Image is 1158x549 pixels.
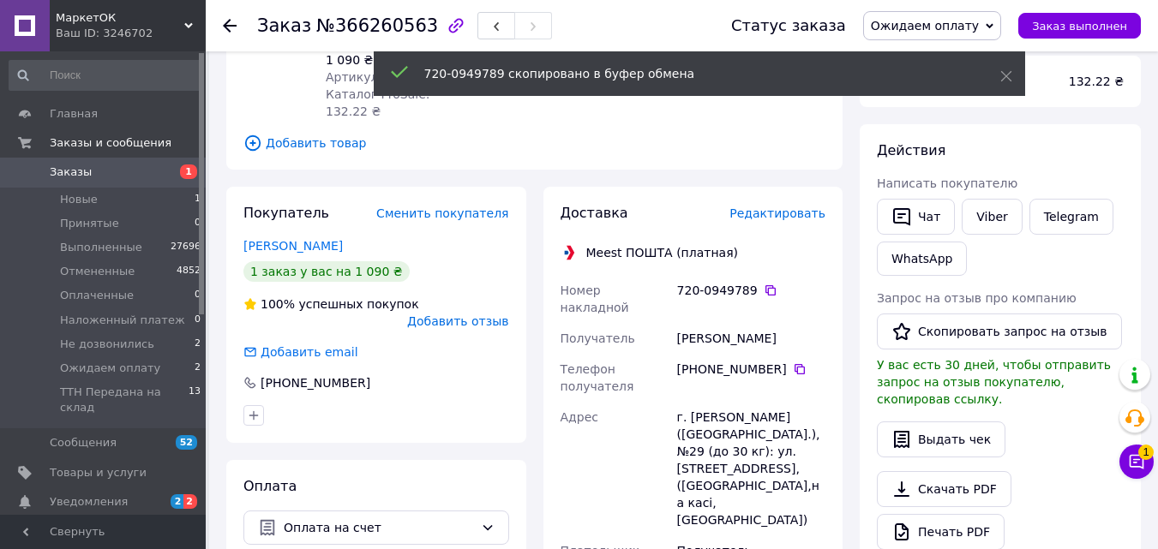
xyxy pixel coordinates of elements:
span: 100% [261,297,295,311]
input: Поиск [9,60,202,91]
span: Каталог ProSale: 132.22 ₴ [326,87,429,118]
span: Артикул: А №04 [326,70,426,84]
button: Выдать чек [877,421,1005,457]
span: Заказ выполнен [1032,20,1127,33]
div: Добавить email [259,343,360,361]
span: Заказы [50,164,92,180]
span: Действия [877,142,945,158]
div: 720-0949789 скопировано в буфер обмена [424,65,957,82]
span: Оплаченные [60,288,134,303]
span: Адрес [561,410,598,424]
button: Чат с покупателем1 [1119,445,1154,479]
span: Выполненные [60,240,142,255]
a: Telegram [1029,199,1113,235]
span: Телефон получателя [561,362,634,393]
span: 13 [189,385,201,415]
span: 52 [176,435,197,450]
div: [PERSON_NAME] [674,323,829,354]
span: У вас есть 30 дней, чтобы отправить запрос на отзыв покупателю, скопировав ссылку. [877,358,1111,406]
span: 2 [171,494,184,509]
span: 2 [195,337,201,352]
button: Чат [877,199,955,235]
span: Написать покупателю [877,176,1017,190]
span: Принятые [60,216,119,231]
span: Уведомления [50,494,128,510]
span: 27696 [171,240,201,255]
span: Добавить отзыв [407,314,508,328]
span: 0 [195,313,201,328]
span: Получатель [561,331,635,345]
span: Добавить товар [243,134,825,152]
div: Статус заказа [731,17,846,34]
span: Номер накладной [561,283,629,314]
div: 1 заказ у вас на 1 090 ₴ [243,261,410,282]
span: Оплата [243,478,297,494]
span: МаркетОК [56,10,184,26]
span: №366260563 [316,15,438,36]
a: WhatsApp [877,242,967,276]
span: Новые [60,192,98,207]
span: 1 [195,192,201,207]
span: ТТН Передана на склад [60,385,189,415]
span: 0 [195,288,201,303]
span: Доставка [561,205,628,221]
a: Скачать PDF [877,471,1011,507]
span: Ожидаем оплату [871,19,979,33]
span: 2 [183,494,197,509]
span: Ожидаем оплату [60,361,160,376]
div: 720-0949789 [677,282,825,299]
div: Meest ПОШТА (платная) [582,244,743,261]
span: 0 [195,216,201,231]
span: Отмененные [60,264,135,279]
span: Редактировать [729,206,825,220]
span: 132.22 ₴ [1069,75,1124,88]
div: Вернуться назад [223,17,237,34]
span: Наложенный платеж [60,313,185,328]
span: Заказ [257,15,311,36]
span: 1 [1138,445,1154,460]
span: Оплата на счет [284,518,474,537]
span: Главная [50,106,98,122]
button: Заказ выполнен [1018,13,1141,39]
span: Покупатель [243,205,329,221]
div: Ваш ID: 3246702 [56,26,206,41]
span: Товары и услуги [50,465,147,480]
span: Запрос на отзыв про компанию [877,291,1077,305]
span: 1 [180,164,197,179]
a: [PERSON_NAME] [243,239,343,253]
button: Скопировать запрос на отзыв [877,313,1122,349]
div: успешных покупок [243,295,419,313]
a: Viber [962,199,1022,235]
span: Заказы и сообщения [50,135,171,151]
div: 1 090 ₴ [326,51,483,69]
div: [PHONE_NUMBER] [677,361,825,378]
span: Сообщения [50,435,117,451]
span: Сменить покупателя [376,206,508,220]
div: [PHONE_NUMBER] [259,374,372,391]
span: 2 [195,361,201,376]
div: г. [PERSON_NAME] ([GEOGRAPHIC_DATA].), №29 (до 30 кг): ул. [STREET_ADDRESS], ([GEOGRAPHIC_DATA],н... [674,402,829,535]
span: Не дозвонились [60,337,154,352]
div: Добавить email [242,343,360,361]
span: 4852 [177,264,201,279]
